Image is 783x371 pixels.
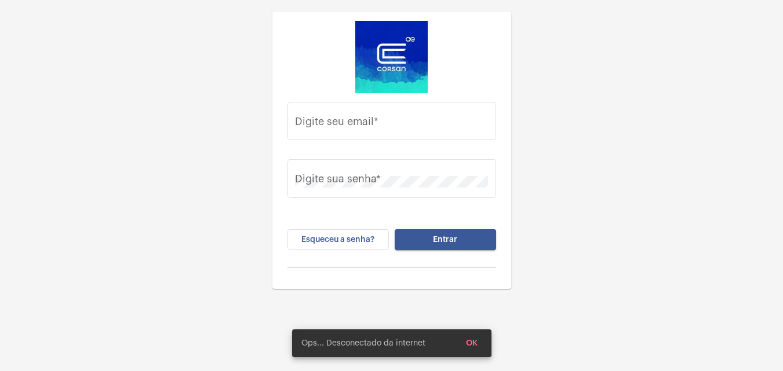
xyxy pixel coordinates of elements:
button: OK [457,333,487,354]
span: Ops... Desconectado da internet [301,337,425,349]
span: Esqueceu a senha? [301,236,374,244]
button: Esqueceu a senha? [287,229,389,250]
input: Digite seu email [295,118,488,130]
button: Entrar [395,229,496,250]
span: OK [466,339,478,347]
span: Entrar [433,236,457,244]
img: d4669ae0-8c07-2337-4f67-34b0df7f5ae4.jpeg [355,21,428,93]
